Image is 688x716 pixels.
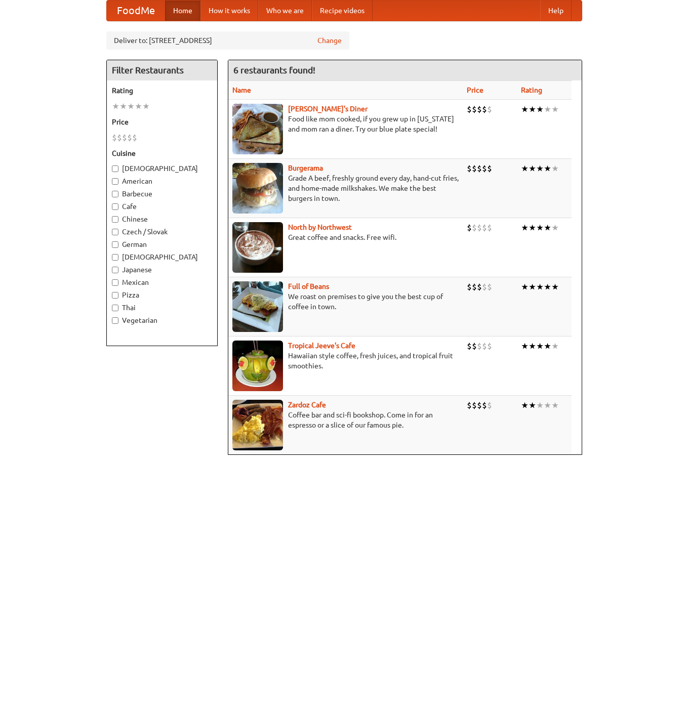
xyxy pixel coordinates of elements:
[544,341,551,352] li: ★
[521,104,529,115] li: ★
[487,400,492,411] li: $
[540,1,572,21] a: Help
[112,101,119,112] li: ★
[117,132,122,143] li: $
[472,163,477,174] li: $
[482,341,487,352] li: $
[112,279,118,286] input: Mexican
[477,104,482,115] li: $
[487,222,492,233] li: $
[472,222,477,233] li: $
[112,216,118,223] input: Chinese
[482,222,487,233] li: $
[536,341,544,352] li: ★
[536,281,544,292] li: ★
[551,281,559,292] li: ★
[288,164,323,172] a: Burgerama
[544,400,551,411] li: ★
[477,400,482,411] li: $
[112,277,212,287] label: Mexican
[529,281,536,292] li: ★
[232,400,283,450] img: zardoz.jpg
[288,223,352,231] b: North by Northwest
[132,132,137,143] li: $
[529,222,536,233] li: ★
[467,104,472,115] li: $
[112,178,118,185] input: American
[112,315,212,325] label: Vegetarian
[288,342,355,350] a: Tropical Jeeve's Cafe
[106,31,349,50] div: Deliver to: [STREET_ADDRESS]
[112,176,212,186] label: American
[232,291,459,312] p: We roast on premises to give you the best cup of coffee in town.
[135,101,142,112] li: ★
[112,203,118,210] input: Cafe
[112,290,212,300] label: Pizza
[142,101,150,112] li: ★
[232,104,283,154] img: sallys.jpg
[472,400,477,411] li: $
[112,252,212,262] label: [DEMOGRAPHIC_DATA]
[288,282,329,290] a: Full of Beans
[487,163,492,174] li: $
[112,265,212,275] label: Japanese
[521,281,529,292] li: ★
[288,401,326,409] a: Zardoz Cafe
[536,104,544,115] li: ★
[521,86,542,94] a: Rating
[472,104,477,115] li: $
[232,222,283,273] img: north.jpg
[112,239,212,249] label: German
[521,341,529,352] li: ★
[112,191,118,197] input: Barbecue
[112,148,212,158] h5: Cuisine
[544,281,551,292] li: ★
[467,281,472,292] li: $
[232,114,459,134] p: Food like mom cooked, if you grew up in [US_STATE] and mom ran a diner. Try our blue plate special!
[112,227,212,237] label: Czech / Slovak
[112,267,118,273] input: Japanese
[112,201,212,212] label: Cafe
[477,281,482,292] li: $
[312,1,373,21] a: Recipe videos
[112,254,118,261] input: [DEMOGRAPHIC_DATA]
[232,410,459,430] p: Coffee bar and sci-fi bookshop. Come in for an espresso or a slice of our famous pie.
[487,104,492,115] li: $
[472,341,477,352] li: $
[112,163,212,174] label: [DEMOGRAPHIC_DATA]
[112,292,118,299] input: Pizza
[112,229,118,235] input: Czech / Slovak
[232,232,459,242] p: Great coffee and snacks. Free wifi.
[487,281,492,292] li: $
[482,400,487,411] li: $
[544,163,551,174] li: ★
[107,1,165,21] a: FoodMe
[165,1,200,21] a: Home
[112,214,212,224] label: Chinese
[529,163,536,174] li: ★
[467,400,472,411] li: $
[288,105,368,113] a: [PERSON_NAME]'s Diner
[551,104,559,115] li: ★
[112,165,118,172] input: [DEMOGRAPHIC_DATA]
[112,132,117,143] li: $
[477,222,482,233] li: $
[467,222,472,233] li: $
[482,163,487,174] li: $
[521,400,529,411] li: ★
[482,281,487,292] li: $
[127,101,135,112] li: ★
[232,341,283,391] img: jeeves.jpg
[127,132,132,143] li: $
[467,163,472,174] li: $
[112,86,212,96] h5: Rating
[232,281,283,332] img: beans.jpg
[232,351,459,371] p: Hawaiian style coffee, fresh juices, and tropical fruit smoothies.
[119,101,127,112] li: ★
[233,65,315,75] ng-pluralize: 6 restaurants found!
[551,400,559,411] li: ★
[477,341,482,352] li: $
